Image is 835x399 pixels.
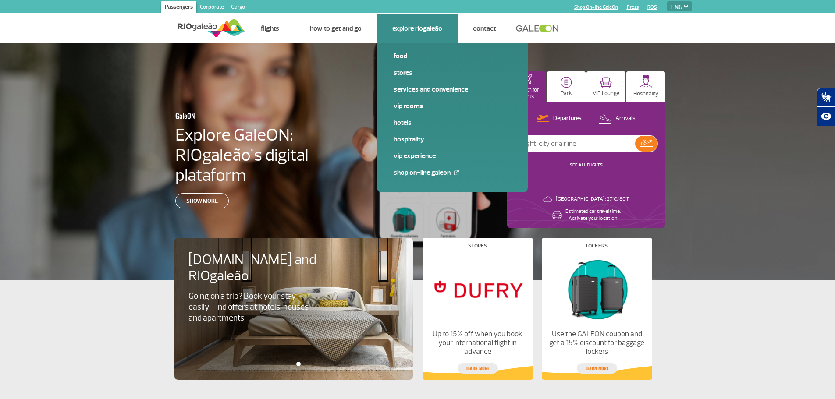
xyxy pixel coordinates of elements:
[574,4,618,10] a: Shop On-line GaleOn
[394,85,511,94] a: Services and Convenience
[600,77,612,88] img: vipRoom.svg
[196,1,227,15] a: Corporate
[310,24,362,33] a: How to get and go
[394,101,511,111] a: VIP Rooms
[394,51,511,61] a: Food
[615,114,636,123] p: Arrivals
[394,151,511,161] a: VIP Experience
[534,113,584,124] button: Departures
[565,208,621,222] p: Estimated car travel time: Activate your location
[817,88,835,107] button: Abrir tradutor de língua de sinais.
[392,24,442,33] a: Explore RIOgaleão
[593,90,619,97] p: VIP Lounge
[394,168,511,177] a: Shop On-line GaleOn
[561,90,572,97] p: Park
[468,244,487,248] h4: Stores
[549,330,644,356] p: Use the GALEON coupon and get a 15% discount for baggage lockers
[577,363,617,374] a: Learn more
[188,252,328,284] h4: [DOMAIN_NAME] and RIOgaleão
[188,291,313,324] p: Going on a trip? Book your stay easily. Find offers at hotels, houses and apartments
[161,1,196,15] a: Passengers
[626,71,665,102] button: Hospitality
[175,125,365,185] h4: Explore GaleON: RIOgaleão’s digital plataform
[567,162,605,169] button: SEE ALL FLIGHTS
[261,24,279,33] a: Flights
[394,68,511,78] a: Stores
[430,330,525,356] p: Up to 15% off when you book your international flight in advance
[817,88,835,126] div: Plugin de acessibilidade da Hand Talk.
[596,113,638,124] button: Arrivals
[556,196,629,203] p: [GEOGRAPHIC_DATA]: 27°C/80°F
[454,170,459,175] img: External Link Icon
[227,1,249,15] a: Cargo
[586,71,625,102] button: VIP Lounge
[639,75,653,88] img: hospitality.svg
[549,255,644,323] img: Lockers
[627,4,639,10] a: Press
[547,71,586,102] button: Park
[570,162,603,168] a: SEE ALL FLIGHTS
[553,114,582,123] p: Departures
[633,91,658,97] p: Hospitality
[188,252,399,324] a: [DOMAIN_NAME] and RIOgaleãoGoing on a trip? Book your stay easily. Find offers at hotels, houses ...
[458,363,498,374] a: Learn more
[473,24,496,33] a: Contact
[394,134,511,144] a: Hospitality
[394,118,511,127] a: Hotels
[586,244,608,248] h4: Lockers
[175,193,229,208] a: Show more
[817,107,835,126] button: Abrir recursos assistivos.
[175,106,322,125] h3: GaleON
[430,255,525,323] img: Stores
[561,77,572,88] img: carParkingHome.svg
[515,135,635,152] input: Flight, city or airline
[647,4,657,10] a: RQS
